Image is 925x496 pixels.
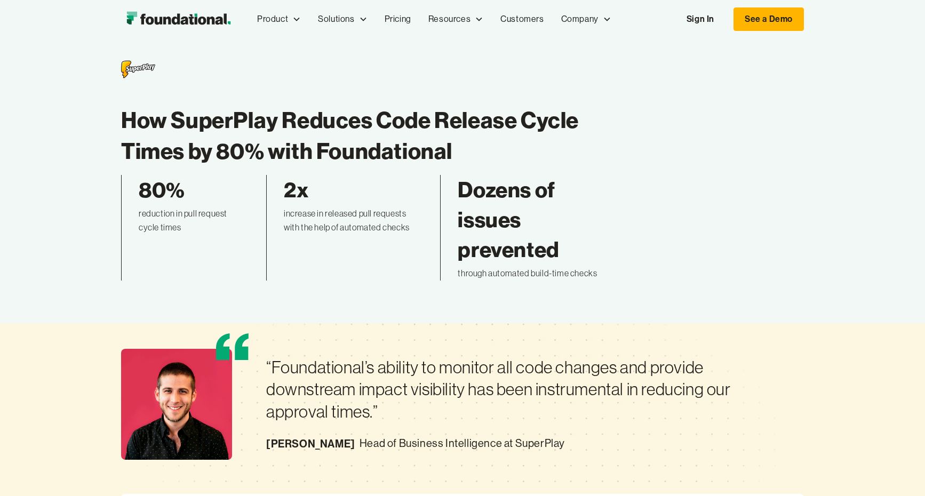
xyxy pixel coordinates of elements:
a: See a Demo [733,7,804,31]
div: through automated build-time checks [458,267,599,281]
div: [PERSON_NAME] [266,435,355,452]
div: Dozens of issues prevented [458,175,599,265]
img: Quote Icon [213,327,251,365]
a: Customers [492,2,552,37]
h1: How SuperPlay Reduces Code Release Cycle Times by 80% with Foundational [121,105,599,166]
div: reduction in pull request cycle times [139,207,241,234]
div: Company [561,12,599,26]
div: increase in released pull requests with the help of automated checks [284,207,414,234]
div: 2x [284,175,414,205]
a: Sign In [676,8,725,30]
div: Product [257,12,288,26]
img: Foundational Logo [121,9,236,30]
div: “Foundational’s ability to monitor all code changes and provide downstream impact visibility has ... [266,356,744,423]
a: Pricing [376,2,420,37]
div: Resources [428,12,471,26]
div: Solutions [318,12,354,26]
div: 80% [139,175,241,205]
div: Head of Business Intelligence at SuperPlay [360,435,565,452]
